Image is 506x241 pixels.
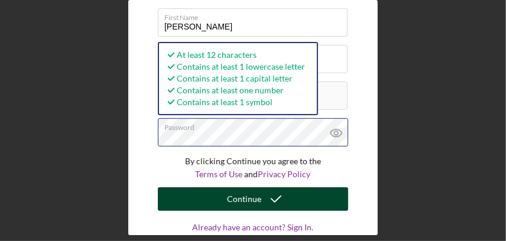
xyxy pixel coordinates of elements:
[258,169,311,179] a: Privacy Policy
[164,119,348,132] label: Password
[165,84,305,96] div: Contains at least one number
[227,187,261,211] div: Continue
[158,155,348,181] p: By clicking Continue you agree to the and
[165,96,305,108] div: Contains at least 1 symbol
[158,187,348,211] button: Continue
[165,73,305,84] div: Contains at least 1 capital letter
[165,49,305,61] div: At least 12 characters
[196,169,243,179] a: Terms of Use
[165,61,305,73] div: Contains at least 1 lowercase letter
[164,9,348,22] label: First Name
